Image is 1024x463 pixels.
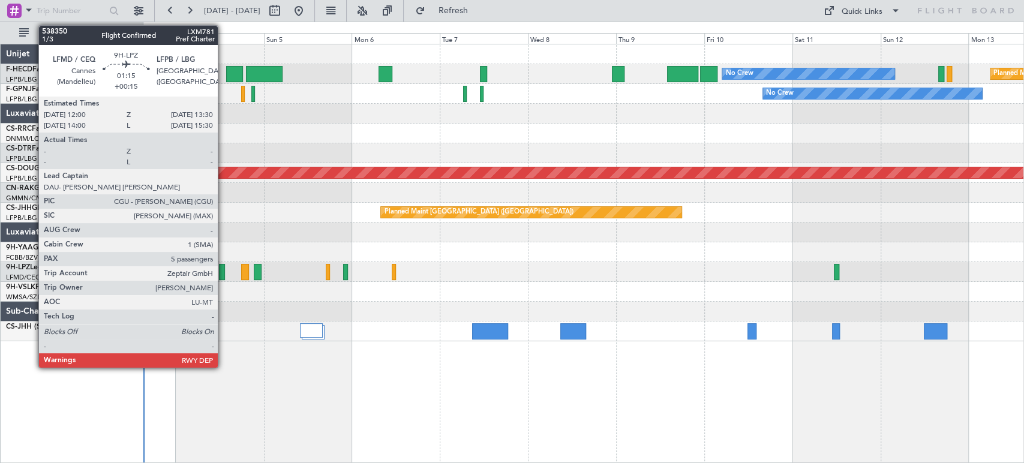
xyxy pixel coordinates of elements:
[6,284,35,291] span: 9H-VSLK
[6,174,37,183] a: LFPB/LBG
[528,33,616,44] div: Wed 8
[428,7,478,15] span: Refresh
[6,273,41,282] a: LFMD/CEQ
[842,6,882,18] div: Quick Links
[6,165,75,172] a: CS-DOUGlobal 6500
[818,1,906,20] button: Quick Links
[264,33,352,44] div: Sun 5
[6,66,32,73] span: F-HECD
[6,323,94,330] a: CS-JHH (SUB)Global 6000
[6,194,47,203] a: GMMN/CMN
[6,165,34,172] span: CS-DOU
[31,29,127,37] span: All Aircraft
[6,214,37,223] a: LFPB/LBG
[6,284,68,291] a: 9H-VSLKFalcon 7X
[352,33,440,44] div: Mon 6
[176,33,264,44] div: Sat 4
[881,33,969,44] div: Sun 12
[6,95,37,104] a: LFPB/LBG
[204,5,260,16] span: [DATE] - [DATE]
[6,134,43,143] a: DNMM/LOS
[6,66,65,73] a: F-HECDFalcon 7X
[6,293,41,302] a: WMSA/SZB
[410,1,482,20] button: Refresh
[6,125,32,133] span: CS-RRC
[6,244,74,251] a: 9H-YAAGlobal 5000
[13,23,130,43] button: All Aircraft
[6,264,30,271] span: 9H-LPZ
[6,154,37,163] a: LFPB/LBG
[6,323,53,330] span: CS-JHH (SUB)
[6,244,33,251] span: 9H-YAA
[6,205,73,212] a: CS-JHHGlobal 6000
[145,24,166,34] div: [DATE]
[6,205,32,212] span: CS-JHH
[6,75,37,84] a: LFPB/LBG
[616,33,704,44] div: Thu 9
[766,85,794,103] div: No Crew
[704,33,792,44] div: Fri 10
[792,33,881,44] div: Sat 11
[6,185,75,192] a: CN-RAKGlobal 6000
[6,145,32,152] span: CS-DTR
[6,145,73,152] a: CS-DTRFalcon 2000
[6,253,38,262] a: FCBB/BZV
[384,203,573,221] div: Planned Maint [GEOGRAPHIC_DATA] ([GEOGRAPHIC_DATA])
[6,264,68,271] a: 9H-LPZLegacy 500
[440,33,528,44] div: Tue 7
[6,86,32,93] span: F-GPNJ
[725,65,753,83] div: No Crew
[6,125,77,133] a: CS-RRCFalcon 900LX
[6,86,77,93] a: F-GPNJFalcon 900EX
[37,2,106,20] input: Trip Number
[6,185,34,192] span: CN-RAK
